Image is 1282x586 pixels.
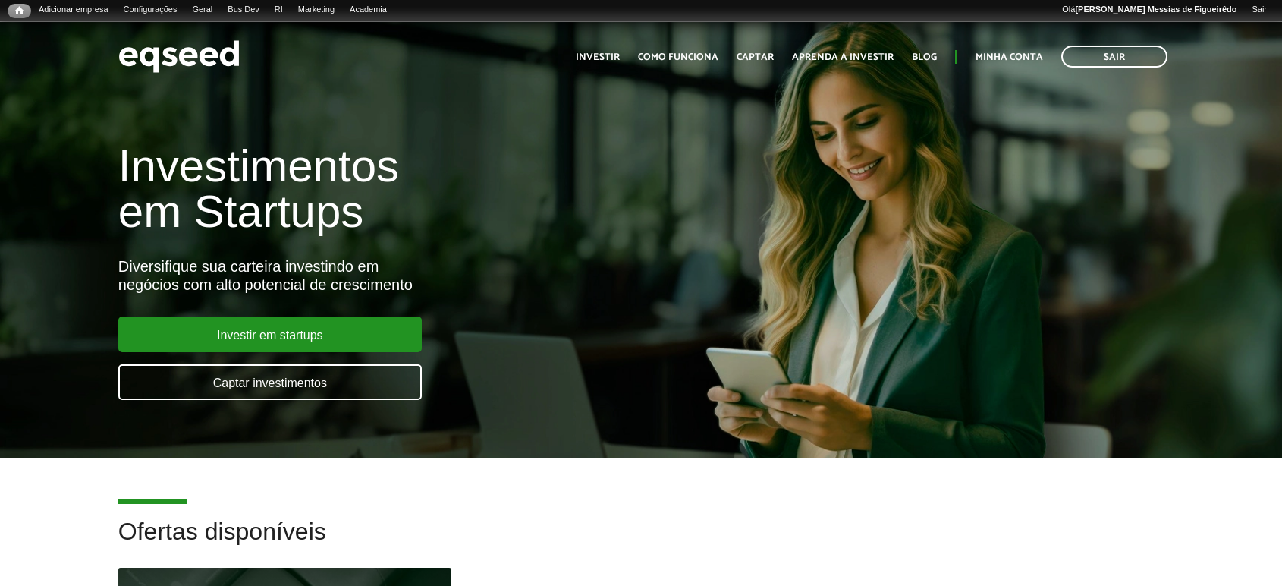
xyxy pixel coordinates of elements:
h1: Investimentos em Startups [118,143,737,235]
a: Bus Dev [220,4,267,16]
span: Início [15,5,24,16]
h2: Ofertas disponíveis [118,518,1164,568]
a: Geral [184,4,220,16]
a: Minha conta [976,52,1043,62]
a: Aprenda a investir [792,52,894,62]
a: Academia [342,4,394,16]
a: Marketing [291,4,342,16]
a: Captar [737,52,774,62]
a: Configurações [116,4,185,16]
a: Olá[PERSON_NAME] Messias de Figueirêdo [1054,4,1244,16]
a: Captar investimentos [118,364,422,400]
a: Sair [1061,46,1167,68]
a: Início [8,4,31,18]
a: RI [267,4,291,16]
a: Adicionar empresa [31,4,116,16]
div: Diversifique sua carteira investindo em negócios com alto potencial de crescimento [118,257,737,294]
a: Sair [1244,4,1274,16]
a: Investir [576,52,620,62]
img: EqSeed [118,36,240,77]
a: Como funciona [638,52,718,62]
strong: [PERSON_NAME] Messias de Figueirêdo [1075,5,1236,14]
a: Blog [912,52,937,62]
a: Investir em startups [118,317,422,352]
